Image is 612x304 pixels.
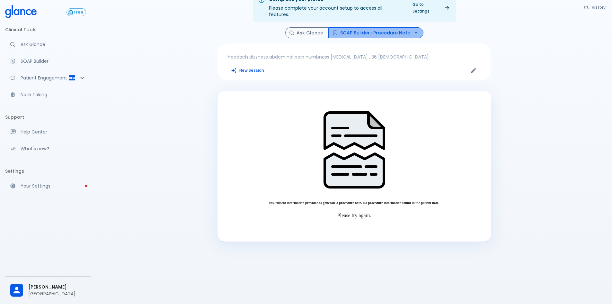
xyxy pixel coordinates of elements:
[313,109,395,191] img: Search Not Found
[225,201,483,205] h6: Insufficient information provided to generate a procedure note. No procedure information found in...
[5,142,91,156] div: Recent updates and feature releases
[5,279,91,301] div: [PERSON_NAME][GEOGRAPHIC_DATA]
[21,129,86,135] p: Help Center
[469,66,478,75] button: Edit
[5,163,91,179] li: Settings
[21,145,86,152] p: What's new?
[21,58,86,64] p: SOAP Builder
[28,290,86,297] p: [GEOGRAPHIC_DATA]
[228,54,481,60] p: headach dizzness abdominal pain numbness [MEDICAL_DATA] , 36 [DEMOGRAPHIC_DATA]
[5,109,91,125] li: Support
[21,75,68,81] p: Patient Engagement
[5,125,91,139] a: Get help from our support team
[21,183,86,189] p: Your Settings
[5,22,91,37] li: Clinical Tools
[67,8,91,16] a: Click to view or change your subscription
[285,27,329,39] button: Ask Glance
[21,91,86,98] p: Note Taking
[5,179,91,193] a: Please complete account setup
[67,8,86,16] button: Free
[21,41,86,48] p: Ask Glance
[5,37,91,51] a: Moramiz: Find ICD10AM codes instantly
[580,3,609,12] button: History
[5,71,91,85] div: Patient Reports & Referrals
[328,27,423,39] button: SOAP Builder : Procedure Note
[72,10,86,15] span: Free
[5,88,91,102] a: Advanced note-taking
[28,284,86,290] span: [PERSON_NAME]
[5,54,91,68] a: Docugen: Compose a clinical documentation in seconds
[225,213,483,218] p: Please try again.
[228,66,268,75] button: Clears all inputs and results.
